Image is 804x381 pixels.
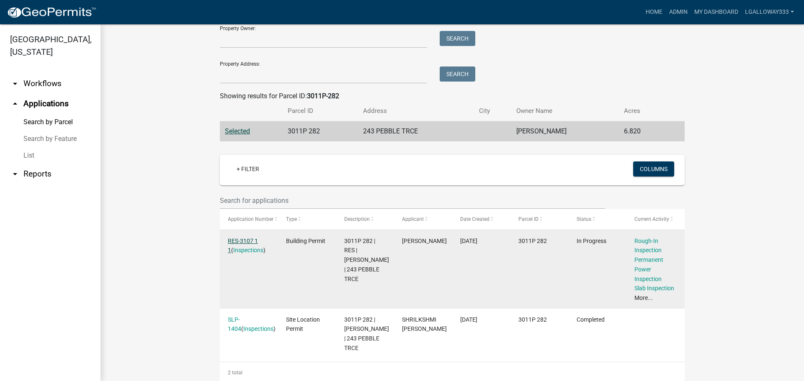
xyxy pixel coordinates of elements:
[10,169,20,179] i: arrow_drop_down
[220,91,685,101] div: Showing results for Parcel ID:
[474,101,511,121] th: City
[518,216,539,222] span: Parcel ID
[243,325,273,332] a: Inspections
[460,316,477,323] span: 03/18/2025
[402,316,447,332] span: SHRILKSHMI PANDURANGAN
[344,216,370,222] span: Description
[634,256,663,282] a: Permanent Power Inspection
[634,285,674,292] a: Slab Inspection
[452,209,510,229] datatable-header-cell: Date Created
[634,216,669,222] span: Current Activity
[344,316,389,351] span: 3011P 282 | SRILAKSHMI PANDURANGAN | 243 PEBBLE TRCE
[511,101,619,121] th: Owner Name
[440,66,475,82] button: Search
[283,101,358,121] th: Parcel ID
[569,209,627,229] datatable-header-cell: Status
[358,121,474,142] td: 243 PEBBLE TRCE
[460,216,490,222] span: Date Created
[460,238,477,244] span: 03/31/2025
[307,92,339,100] strong: 3011P-282
[233,247,263,253] a: Inspections
[228,315,270,334] div: ( )
[666,4,691,20] a: Admin
[358,101,474,121] th: Address
[278,209,336,229] datatable-header-cell: Type
[394,209,452,229] datatable-header-cell: Applicant
[336,209,394,229] datatable-header-cell: Description
[577,316,605,323] span: Completed
[228,316,241,332] a: SLP-1404
[626,209,685,229] datatable-header-cell: Current Activity
[642,4,666,20] a: Home
[283,121,358,142] td: 3011P 282
[634,238,662,254] a: Rough-In Inspection
[619,121,667,142] td: 6.820
[742,4,797,20] a: lgalloway333
[220,192,605,209] input: Search for applications
[228,238,258,254] a: RES-3107 1 1
[440,31,475,46] button: Search
[10,79,20,89] i: arrow_drop_down
[230,161,266,176] a: + Filter
[633,161,674,176] button: Columns
[518,238,547,244] span: 3011P 282
[228,216,273,222] span: Application Number
[286,216,297,222] span: Type
[344,238,389,282] span: 3011P 282 | RES | SRILAKSHMI PANDURANGAN | 243 PEBBLE TRCE
[518,316,547,323] span: 3011P 282
[220,209,278,229] datatable-header-cell: Application Number
[10,99,20,109] i: arrow_drop_up
[619,101,667,121] th: Acres
[286,238,325,244] span: Building Permit
[228,236,270,256] div: ( )
[225,127,250,135] a: Selected
[511,121,619,142] td: [PERSON_NAME]
[510,209,569,229] datatable-header-cell: Parcel ID
[402,238,447,244] span: NEERAJ BHARDWAJ
[286,316,320,332] span: Site Location Permit
[577,216,591,222] span: Status
[634,294,653,301] a: More...
[691,4,742,20] a: My Dashboard
[402,216,424,222] span: Applicant
[577,238,606,244] span: In Progress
